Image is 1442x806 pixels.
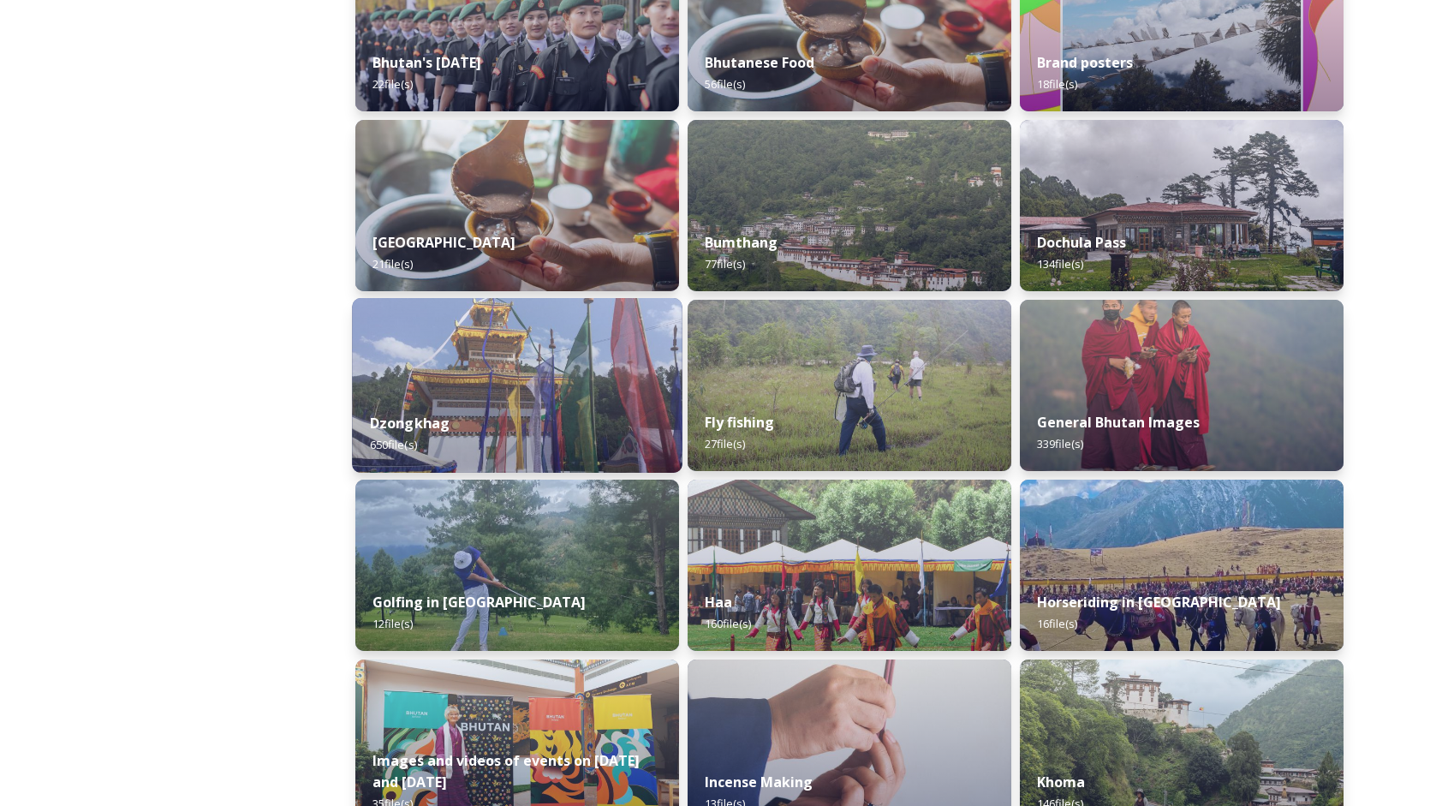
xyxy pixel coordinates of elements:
[705,413,774,432] strong: Fly fishing
[1020,480,1344,651] img: Horseriding%2520in%2520Bhutan2.JPG
[705,773,813,791] strong: Incense Making
[1037,593,1281,612] strong: Horseriding in [GEOGRAPHIC_DATA]
[1037,773,1085,791] strong: Khoma
[705,593,732,612] strong: Haa
[1020,120,1344,291] img: 2022-10-01%252011.41.43.jpg
[355,120,679,291] img: Bumdeling%2520090723%2520by%2520Amp%2520Sripimanwat-4%25202.jpg
[372,256,413,272] span: 21 file(s)
[372,233,515,252] strong: [GEOGRAPHIC_DATA]
[372,616,413,631] span: 12 file(s)
[1037,616,1077,631] span: 16 file(s)
[1037,413,1200,432] strong: General Bhutan Images
[1037,233,1126,252] strong: Dochula Pass
[372,751,640,791] strong: Images and videos of events on [DATE] and [DATE]
[705,53,814,72] strong: Bhutanese Food
[705,256,745,272] span: 77 file(s)
[352,298,682,473] img: Festival%2520Header.jpg
[370,414,450,433] strong: Dzongkhag
[705,233,778,252] strong: Bumthang
[1020,300,1344,471] img: MarcusWestbergBhutanHiRes-23.jpg
[705,76,745,92] span: 56 file(s)
[1037,53,1133,72] strong: Brand posters
[372,76,413,92] span: 22 file(s)
[1037,436,1083,451] span: 339 file(s)
[688,120,1011,291] img: Bumthang%2520180723%2520by%2520Amp%2520Sripimanwat-20.jpg
[705,436,745,451] span: 27 file(s)
[372,593,586,612] strong: Golfing in [GEOGRAPHIC_DATA]
[1037,76,1077,92] span: 18 file(s)
[372,53,481,72] strong: Bhutan's [DATE]
[370,437,417,452] span: 650 file(s)
[688,300,1011,471] img: by%2520Ugyen%2520Wangchuk14.JPG
[355,480,679,651] img: IMG_0877.jpeg
[1037,256,1083,272] span: 134 file(s)
[688,480,1011,651] img: Haa%2520Summer%2520Festival1.jpeg
[705,616,751,631] span: 160 file(s)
